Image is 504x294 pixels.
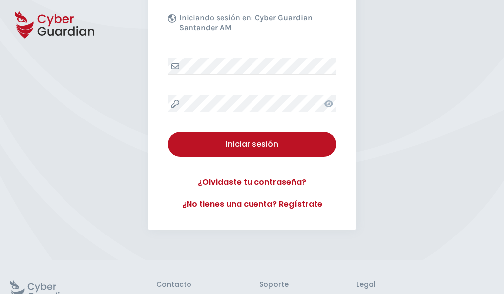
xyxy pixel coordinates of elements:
div: Iniciar sesión [175,138,329,150]
h3: Contacto [156,280,191,289]
h3: Legal [356,280,494,289]
a: ¿No tienes una cuenta? Regístrate [168,198,336,210]
a: ¿Olvidaste tu contraseña? [168,176,336,188]
h3: Soporte [259,280,289,289]
button: Iniciar sesión [168,132,336,157]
